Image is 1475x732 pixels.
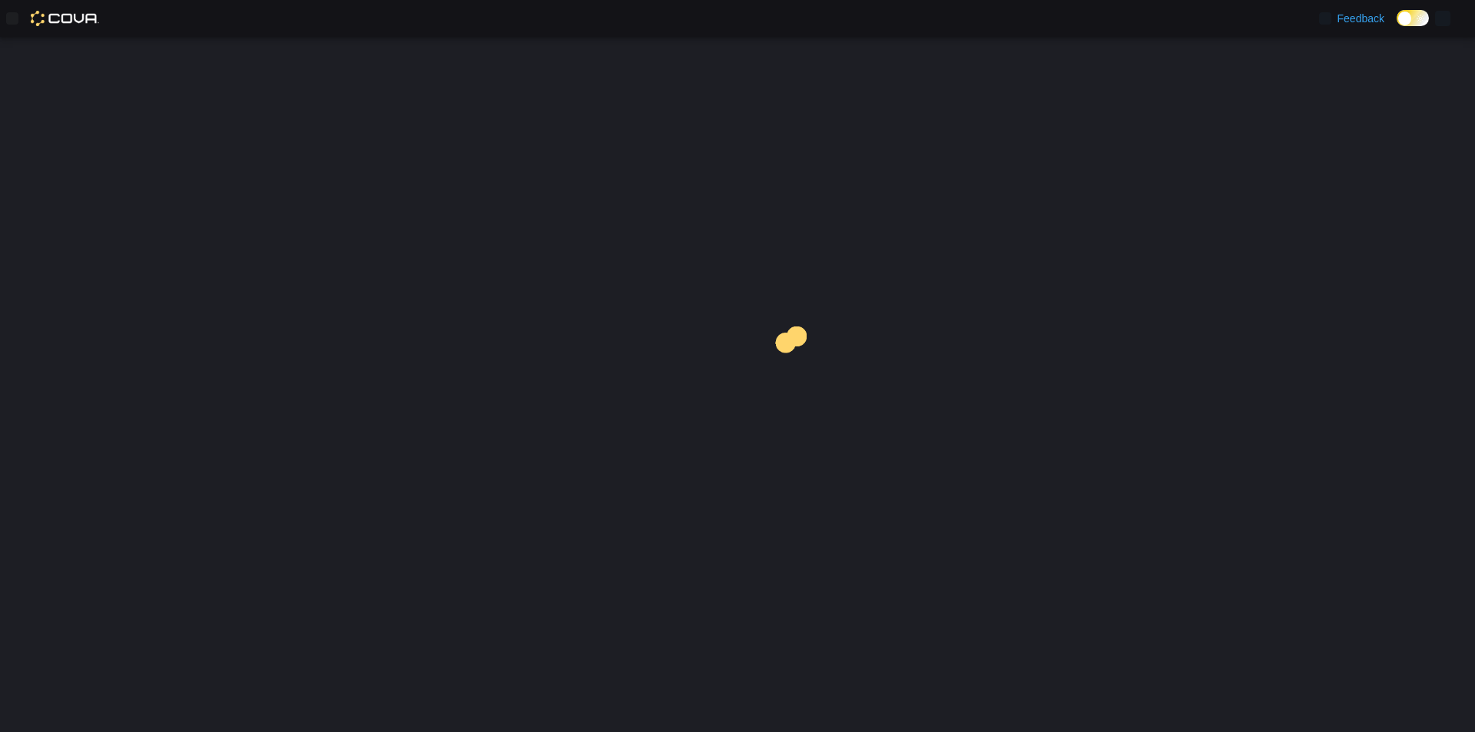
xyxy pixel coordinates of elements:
span: Dark Mode [1397,26,1397,27]
input: Dark Mode [1397,10,1429,26]
img: Cova [31,11,99,26]
span: Feedback [1337,11,1384,26]
img: cova-loader [737,315,853,430]
a: Feedback [1313,3,1390,34]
